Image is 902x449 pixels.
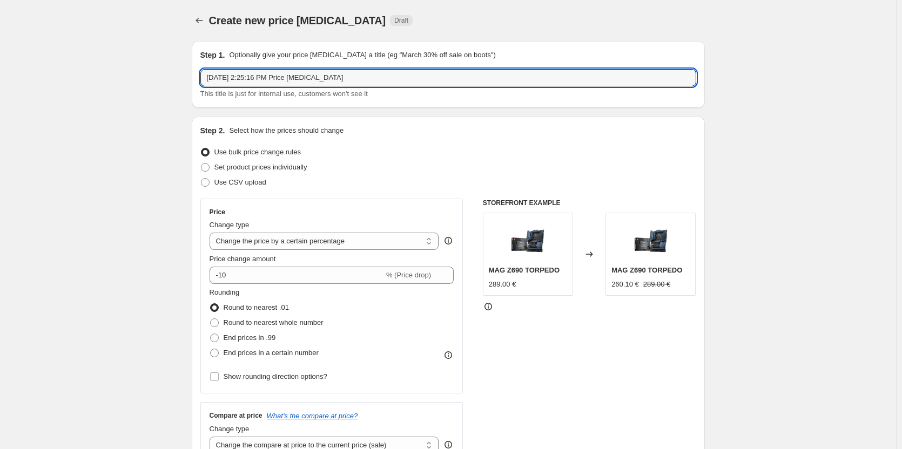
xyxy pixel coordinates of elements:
span: Use bulk price change rules [214,148,301,156]
button: What's the compare at price? [267,412,358,420]
span: Change type [210,425,250,433]
span: End prices in a certain number [224,349,319,357]
img: MAG-Z690-TORPEDO_80x.png [506,219,549,262]
span: Set product prices individually [214,163,307,171]
span: Use CSV upload [214,178,266,186]
span: Change type [210,221,250,229]
span: This title is just for internal use, customers won't see it [200,90,368,98]
img: MAG-Z690-TORPEDO_80x.png [629,219,672,262]
h6: STOREFRONT EXAMPLE [483,199,696,207]
span: Price change amount [210,255,276,263]
input: 30% off holiday sale [200,69,696,86]
span: End prices in .99 [224,334,276,342]
span: Round to nearest .01 [224,303,289,311]
button: Price change jobs [192,13,207,28]
span: Show rounding direction options? [224,372,327,380]
span: Create new price [MEDICAL_DATA] [209,15,386,26]
strike: 289.00 € [643,279,671,290]
div: help [443,235,454,246]
p: Select how the prices should change [229,125,344,136]
span: % (Price drop) [386,271,431,279]
input: -15 [210,267,384,284]
span: Draft [394,16,408,25]
span: Round to nearest whole number [224,318,324,326]
h3: Compare at price [210,411,262,420]
div: 289.00 € [489,279,516,290]
h2: Step 2. [200,125,225,136]
span: Rounding [210,288,240,296]
div: 260.10 € [611,279,639,290]
h2: Step 1. [200,50,225,60]
p: Optionally give your price [MEDICAL_DATA] a title (eg "March 30% off sale on boots") [229,50,495,60]
span: MAG Z690 TORPEDO [611,266,682,274]
span: MAG Z690 TORPEDO [489,266,560,274]
h3: Price [210,208,225,216]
